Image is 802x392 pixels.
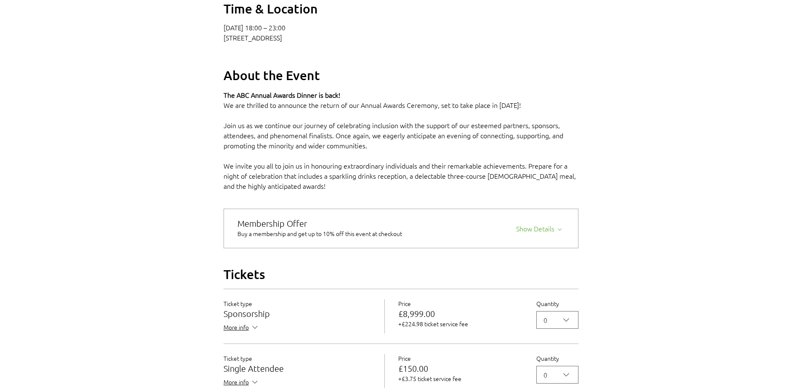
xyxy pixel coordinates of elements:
div: Membership Offer [237,219,412,228]
span: We are thrilled to announce the return of our Annual Awards Ceremony, set to take place in [DATE]! [224,100,521,110]
label: Quantity [536,299,578,308]
p: £8,999.00 [398,309,523,318]
span: Price [398,354,411,362]
h3: Single Attendee [224,364,371,373]
span: The ABC Annual Awards Dinner is back! [224,90,340,99]
button: More info [224,378,259,388]
span: Ticket type [224,299,252,308]
div: 0 [544,370,547,380]
h2: About the Event [224,67,578,83]
p: [STREET_ADDRESS] [224,33,578,42]
div: 0 [544,315,547,325]
h2: Tickets [224,266,578,282]
div: Buy a membership and get up to 10% off this event at checkout [237,229,412,238]
h3: Sponsorship [224,309,371,318]
span: Ticket type [224,354,252,362]
span: Join us as we continue our journey of celebrating inclusion with the support of our esteemed part... [224,121,565,150]
p: +£3.75 ticket service fee [398,374,523,383]
button: More info [224,323,259,333]
p: £150.00 [398,364,523,373]
h2: Time & Location [224,0,578,17]
p: [DATE] 18:00 – 23:00 [224,23,578,32]
span: Price [398,299,411,308]
label: Quantity [536,354,578,362]
button: Show Details [516,221,565,233]
span: We invite you all to join us in honouring extraordinary individuals and their remarkable achievem... [224,161,578,191]
p: +£224.98 ticket service fee [398,320,523,328]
